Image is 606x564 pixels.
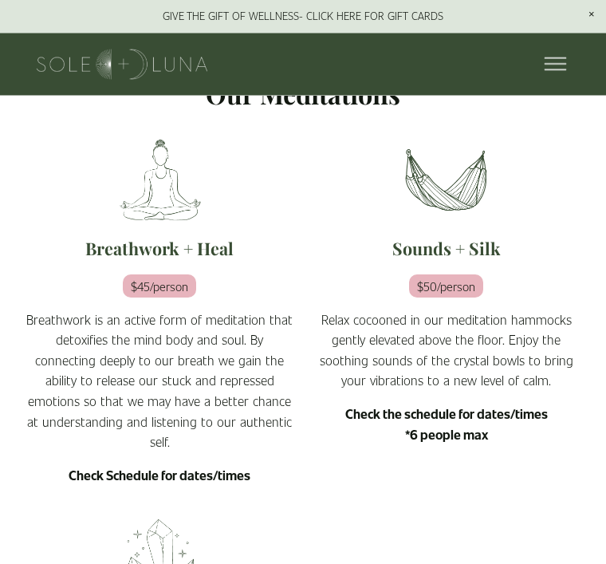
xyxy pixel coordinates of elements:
[311,310,582,392] p: Relax cocooned in our meditation hammocks gently elevated above the floor. Enjoy the soothing sou...
[69,467,250,484] strong: Check Schedule for dates/times
[345,406,548,444] strong: Check the schedule for dates/times *6 people max
[311,239,582,261] h2: Sounds + Silk
[24,310,295,453] p: Breathwork is an active form of meditation that detoxifies the mind body and soul. By connecting ...
[37,49,207,80] img: Sole + Luna
[24,239,295,261] h2: Breathwork + Heal
[123,275,196,298] em: $45/person
[409,275,483,298] em: $50/person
